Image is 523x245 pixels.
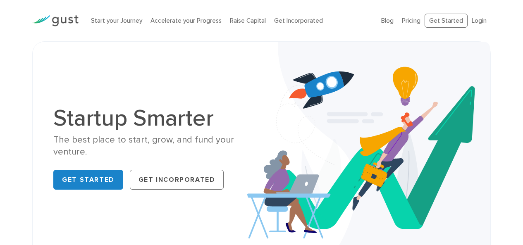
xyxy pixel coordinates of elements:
h1: Startup Smarter [53,107,255,130]
iframe: Chat Widget [482,205,523,245]
a: Blog [381,17,394,24]
a: Login [472,17,487,24]
div: The best place to start, grow, and fund your venture. [53,134,255,158]
img: Gust Logo [32,15,79,26]
a: Get Incorporated [130,170,224,190]
a: Start your Journey [91,17,142,24]
a: Get Started [425,14,468,28]
a: Raise Capital [230,17,266,24]
a: Get Incorporated [274,17,323,24]
a: Pricing [402,17,420,24]
a: Get Started [53,170,123,190]
a: Accelerate your Progress [150,17,222,24]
